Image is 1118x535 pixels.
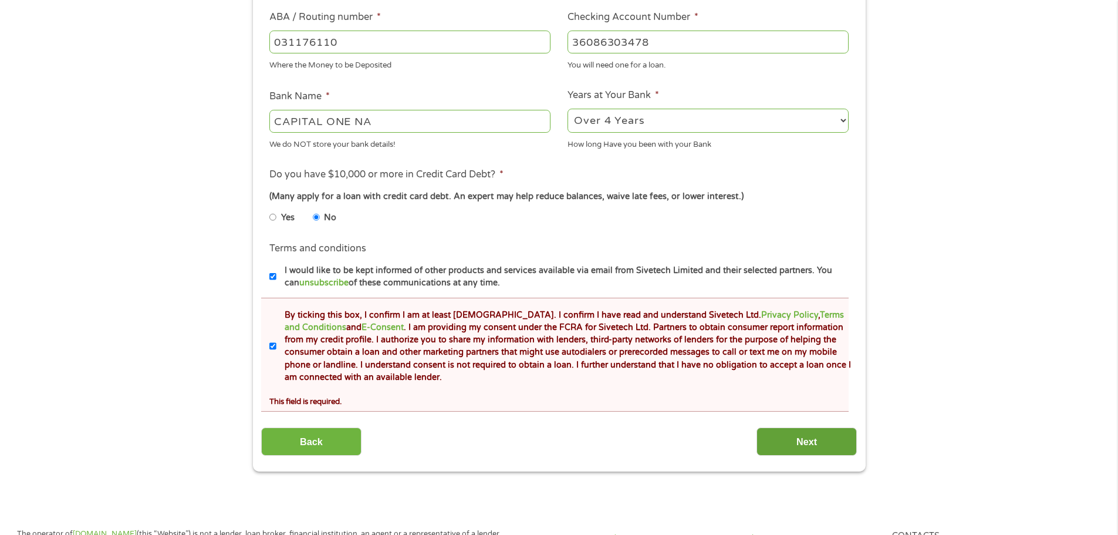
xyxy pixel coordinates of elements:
[269,90,330,103] label: Bank Name
[568,55,849,71] div: You will need one for a loan.
[276,309,852,384] label: By ticking this box, I confirm I am at least [DEMOGRAPHIC_DATA]. I confirm I have read and unders...
[269,134,550,150] div: We do NOT store your bank details!
[362,322,404,332] a: E-Consent
[324,211,336,224] label: No
[285,310,844,332] a: Terms and Conditions
[299,278,349,288] a: unsubscribe
[756,428,857,456] input: Next
[269,169,504,181] label: Do you have $10,000 or more in Credit Card Debt?
[261,428,362,456] input: Back
[276,264,852,290] label: I would like to be kept informed of other products and services available via email from Sivetech...
[568,89,659,102] label: Years at Your Bank
[269,31,550,53] input: 263177916
[568,31,849,53] input: 345634636
[281,211,295,224] label: Yes
[761,310,818,320] a: Privacy Policy
[568,134,849,150] div: How long Have you been with your Bank
[269,190,848,203] div: (Many apply for a loan with credit card debt. An expert may help reduce balances, waive late fees...
[269,55,550,71] div: Where the Money to be Deposited
[269,392,848,408] div: This field is required.
[568,11,698,23] label: Checking Account Number
[269,11,381,23] label: ABA / Routing number
[269,243,366,255] label: Terms and conditions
